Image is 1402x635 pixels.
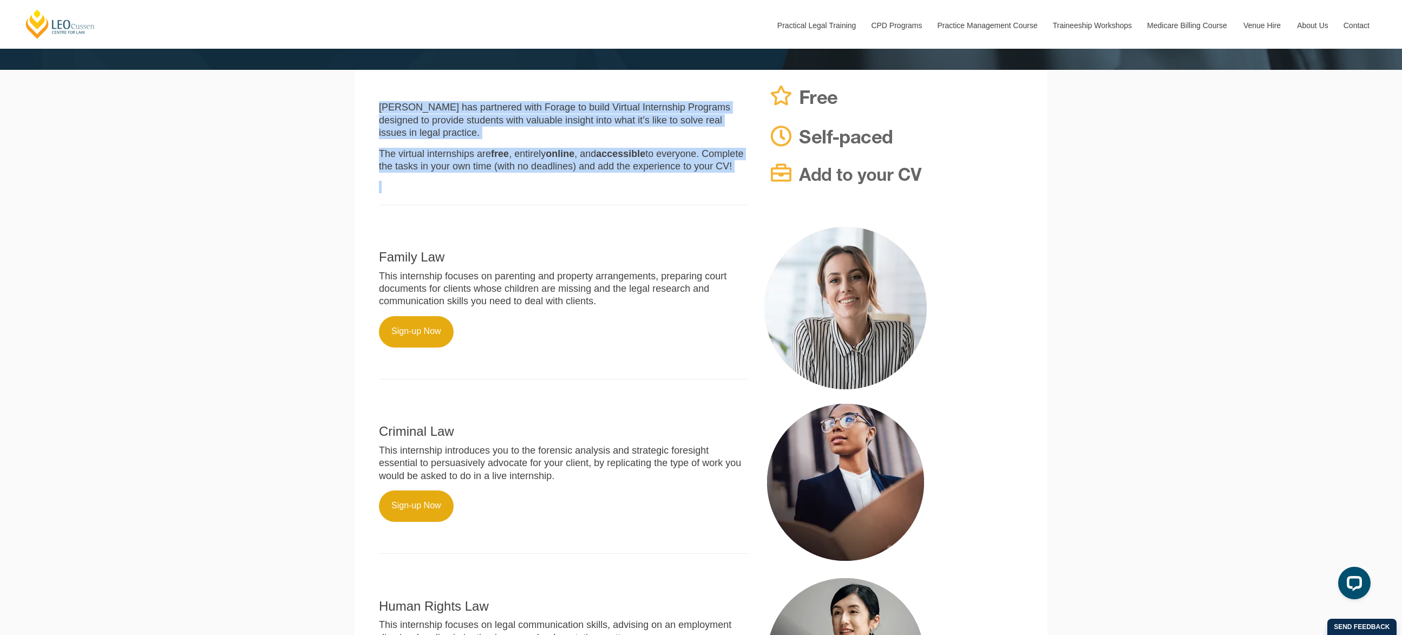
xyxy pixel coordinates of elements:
p: This internship introduces you to the forensic analysis and strategic foresight essential to pers... [379,444,748,482]
h2: Criminal Law [379,424,748,438]
a: Contact [1335,2,1378,49]
a: Venue Hire [1235,2,1289,49]
strong: free [491,148,509,159]
a: About Us [1289,2,1335,49]
strong: online [546,148,574,159]
iframe: LiveChat chat widget [1329,562,1375,608]
a: Practice Management Course [929,2,1045,49]
a: Sign-up Now [379,490,454,522]
a: CPD Programs [863,2,929,49]
p: [PERSON_NAME] has partnered with Forage to build Virtual Internship Programs designed to provide ... [379,101,748,139]
strong: accessible [596,148,645,159]
a: Medicare Billing Course [1139,2,1235,49]
a: Traineeship Workshops [1045,2,1139,49]
a: Practical Legal Training [769,2,863,49]
h2: Family Law [379,250,748,264]
p: This internship focuses on parenting and property arrangements, preparing court documents for cli... [379,270,748,308]
a: Sign-up Now [379,316,454,348]
p: The virtual internships are , entirely , and to everyone. Complete the tasks in your own time (wi... [379,148,748,173]
h2: Human Rights Law [379,599,748,613]
a: [PERSON_NAME] Centre for Law [24,9,96,40]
